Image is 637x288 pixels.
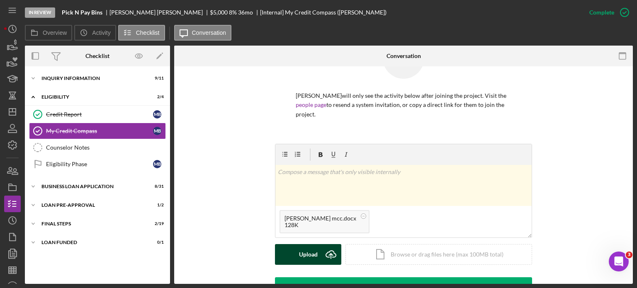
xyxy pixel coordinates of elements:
div: 128K [284,222,356,228]
button: Overview [25,25,72,41]
div: Upload [299,244,318,265]
label: Checklist [136,29,160,36]
label: Overview [43,29,67,36]
div: M B [153,110,161,119]
iframe: Intercom live chat [609,252,629,271]
div: 36 mo [238,9,253,16]
a: Counselor Notes [29,139,166,156]
div: [Internal] My Credit Compass ([PERSON_NAME]) [260,9,387,16]
a: people page [296,101,326,108]
div: BUSINESS LOAN APPLICATION [41,184,143,189]
button: Conversation [174,25,232,41]
span: 3 [626,252,632,258]
div: ELIGIBILITY [41,94,143,99]
a: My Credit CompassMB [29,123,166,139]
div: 8 % [229,9,237,16]
div: M B [153,127,161,135]
p: [PERSON_NAME] will only see the activity below after joining the project. Visit the to resend a s... [296,91,511,119]
span: $5,000 [210,9,228,16]
div: FINAL STEPS [41,221,143,226]
a: Eligibility PhaseMB [29,156,166,172]
button: Activity [74,25,116,41]
div: INQUIRY INFORMATION [41,76,143,81]
div: My Credit Compass [46,128,153,134]
div: 1 / 2 [149,203,164,208]
div: Counselor Notes [46,144,165,151]
button: Complete [581,4,633,21]
div: LOAN PRE-APPROVAL [41,203,143,208]
b: Pick N Pay Bins [62,9,102,16]
div: Eligibility Phase [46,161,153,167]
div: 8 / 31 [149,184,164,189]
div: 2 / 19 [149,221,164,226]
div: [PERSON_NAME] [PERSON_NAME] [109,9,210,16]
label: Conversation [192,29,226,36]
div: M B [153,160,161,168]
div: Checklist [85,53,109,59]
a: Credit ReportMB [29,106,166,123]
button: Checklist [118,25,165,41]
div: 2 / 4 [149,94,164,99]
div: 0 / 1 [149,240,164,245]
div: Complete [589,4,614,21]
div: Conversation [387,53,421,59]
button: Upload [275,244,341,265]
div: In Review [25,7,55,18]
label: Activity [92,29,110,36]
div: 9 / 11 [149,76,164,81]
div: Credit Report [46,111,153,118]
div: [PERSON_NAME] mcc.docx [284,215,356,222]
div: LOAN FUNDED [41,240,143,245]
